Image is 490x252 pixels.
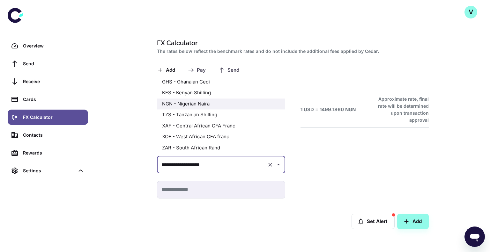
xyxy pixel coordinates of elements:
span: Pay [197,67,206,73]
div: Settings [23,167,75,174]
button: Add [397,214,429,229]
button: Clear [266,160,275,169]
button: V [464,6,477,18]
div: FX Calculator [23,114,84,121]
li: ZAR - South African Rand [157,142,285,154]
a: Cards [8,92,88,107]
div: Send [23,60,84,67]
li: XOF - West African CFA franc [157,131,285,142]
span: Send [227,67,239,73]
a: Rewards [8,145,88,161]
li: NGN - Nigerian Naira [157,98,285,110]
h1: FX Calculator [157,38,426,48]
a: Send [8,56,88,71]
a: FX Calculator [8,110,88,125]
div: Receive [23,78,84,85]
button: Set Alert [352,214,395,229]
button: Close [274,160,283,169]
h6: Approximate rate, final rate will be determined upon transaction approval [371,96,429,124]
h2: The rates below reflect the benchmark rates and do not include the additional fees applied by Cedar. [157,48,426,55]
div: Cards [23,96,84,103]
div: Contacts [23,132,84,139]
a: Receive [8,74,88,89]
li: XAF - Central African CFA Franc [157,120,285,132]
h6: 1 USD = 1499.1860 NGN [301,106,356,113]
a: Overview [8,38,88,54]
div: Rewards [23,149,84,156]
span: Add [166,67,175,73]
li: TZS - Tanzanian Shilling [157,109,285,120]
li: KES - Kenyan Shilling [157,87,285,98]
a: Contacts [8,127,88,143]
iframe: Button to launch messaging window [464,227,485,247]
div: Settings [8,163,88,178]
div: Overview [23,42,84,49]
li: GHS - Ghanaian Cedi [157,76,285,88]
